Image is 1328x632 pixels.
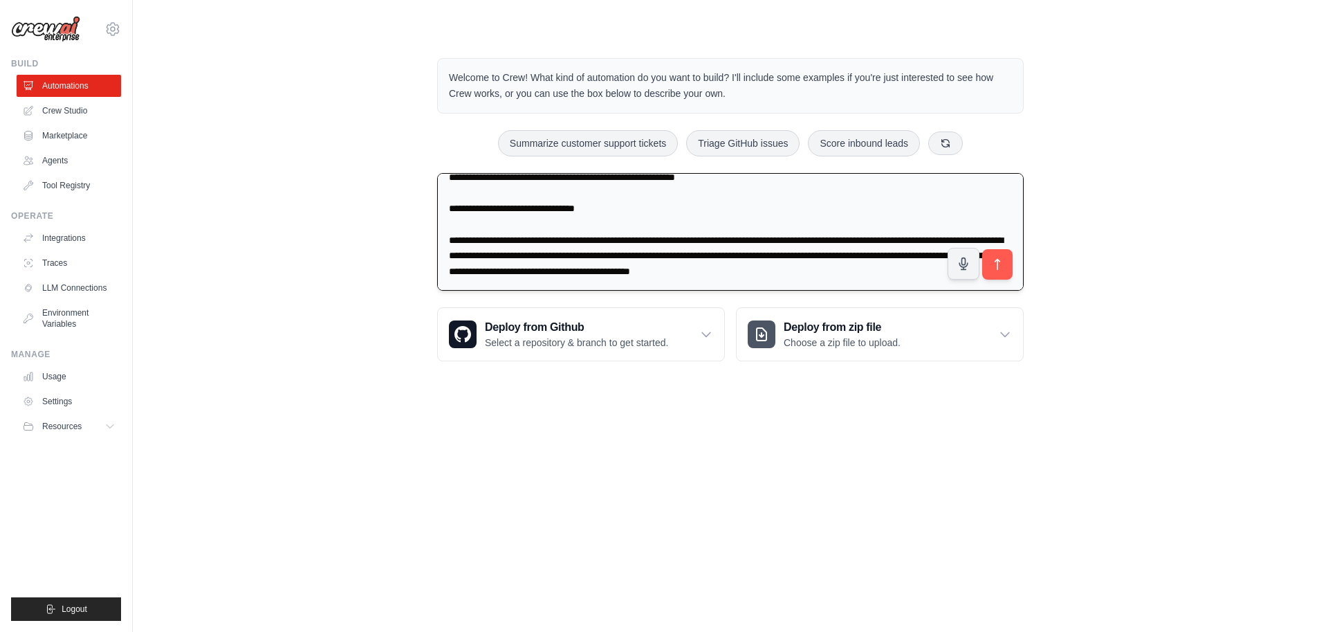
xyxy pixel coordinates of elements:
[17,302,121,335] a: Environment Variables
[17,277,121,299] a: LLM Connections
[42,421,82,432] span: Resources
[1259,566,1328,632] iframe: Chat Widget
[686,130,800,156] button: Triage GitHub issues
[17,415,121,437] button: Resources
[17,75,121,97] a: Automations
[784,336,901,350] p: Choose a zip file to upload.
[449,70,1012,102] p: Welcome to Crew! What kind of automation do you want to build? I'll include some examples if you'...
[17,150,121,172] a: Agents
[17,227,121,249] a: Integrations
[17,100,121,122] a: Crew Studio
[17,174,121,197] a: Tool Registry
[17,390,121,413] a: Settings
[11,349,121,360] div: Manage
[11,210,121,222] div: Operate
[17,252,121,274] a: Traces
[808,130,920,156] button: Score inbound leads
[784,319,901,336] h3: Deploy from zip file
[17,365,121,388] a: Usage
[62,604,87,615] span: Logout
[11,597,121,621] button: Logout
[17,125,121,147] a: Marketplace
[1259,566,1328,632] div: Widget de chat
[498,130,678,156] button: Summarize customer support tickets
[11,58,121,69] div: Build
[485,336,668,350] p: Select a repository & branch to get started.
[11,16,80,42] img: Logo
[485,319,668,336] h3: Deploy from Github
